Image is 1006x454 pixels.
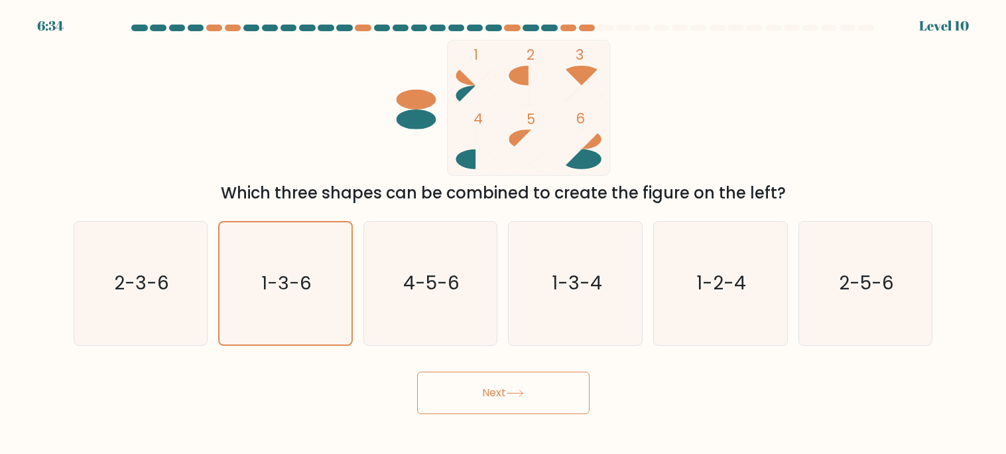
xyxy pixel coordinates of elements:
text: 1-2-4 [697,271,747,297]
div: 6:34 [37,16,64,36]
div: Level 10 [919,16,969,36]
text: 1-3-4 [552,271,602,297]
text: 1-3-6 [261,271,312,297]
button: Next [417,372,590,414]
text: 2-5-6 [839,271,894,297]
tspan: 1 [473,45,478,64]
tspan: 4 [473,109,483,128]
tspan: 5 [527,110,535,129]
div: Which three shapes can be combined to create the figure on the left? [82,181,925,205]
text: 4-5-6 [403,271,460,297]
tspan: 6 [576,109,585,128]
tspan: 3 [576,45,584,64]
tspan: 2 [527,45,534,64]
text: 2-3-6 [114,271,169,297]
